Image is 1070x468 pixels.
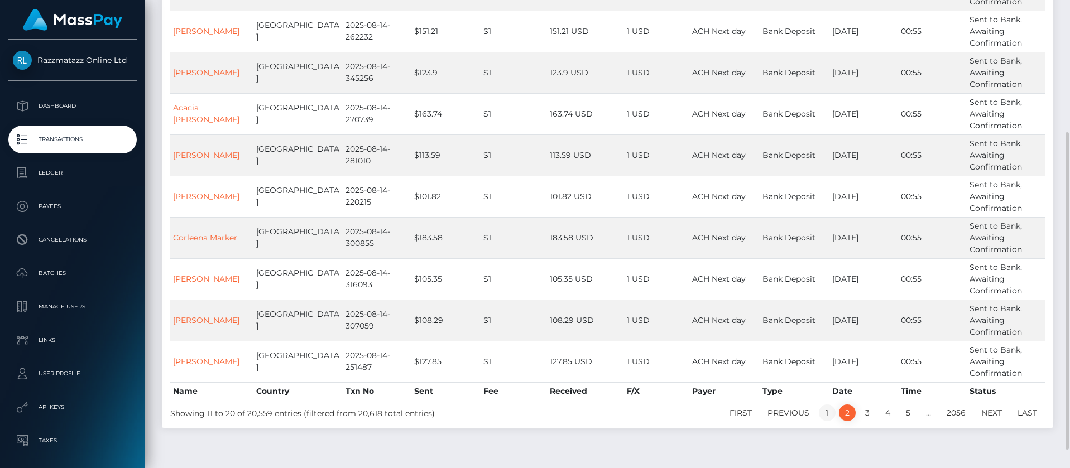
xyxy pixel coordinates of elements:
[829,258,898,300] td: [DATE]
[8,159,137,187] a: Ledger
[829,93,898,134] td: [DATE]
[967,382,1045,400] th: Status
[1011,404,1043,421] a: Last
[547,176,624,217] td: 101.82 USD
[760,258,829,300] td: Bank Deposit
[481,382,547,400] th: Fee
[839,404,856,421] a: 2
[411,258,481,300] td: $105.35
[547,93,624,134] td: 163.74 USD
[547,341,624,382] td: 127.85 USD
[481,217,547,258] td: $1
[898,217,967,258] td: 00:55
[481,11,547,52] td: $1
[829,382,898,400] th: Date
[343,382,412,400] th: Txn No
[173,274,239,284] a: [PERSON_NAME]
[173,150,239,160] a: [PERSON_NAME]
[547,258,624,300] td: 105.35 USD
[967,300,1045,341] td: Sent to Bank, Awaiting Confirmation
[253,382,343,400] th: Country
[723,404,758,421] a: First
[411,134,481,176] td: $113.59
[253,300,343,341] td: [GEOGRAPHIC_DATA]
[624,341,689,382] td: 1 USD
[689,382,760,400] th: Payer
[898,341,967,382] td: 00:55
[170,382,253,400] th: Name
[624,93,689,134] td: 1 USD
[13,298,132,315] p: Manage Users
[411,176,481,217] td: $101.82
[8,226,137,254] a: Cancellations
[898,258,967,300] td: 00:55
[8,259,137,287] a: Batches
[481,341,547,382] td: $1
[253,134,343,176] td: [GEOGRAPHIC_DATA]
[343,11,412,52] td: 2025-08-14-262232
[898,93,967,134] td: 00:55
[173,191,239,201] a: [PERSON_NAME]
[343,176,412,217] td: 2025-08-14-220215
[13,432,132,449] p: Taxes
[253,176,343,217] td: [GEOGRAPHIC_DATA]
[760,341,829,382] td: Bank Deposit
[829,176,898,217] td: [DATE]
[23,9,122,31] img: MassPay Logo
[8,393,137,421] a: API Keys
[13,332,132,349] p: Links
[547,300,624,341] td: 108.29 USD
[253,258,343,300] td: [GEOGRAPHIC_DATA]
[13,51,32,70] img: Razzmatazz Online Ltd
[13,365,132,382] p: User Profile
[829,300,898,341] td: [DATE]
[547,52,624,93] td: 123.9 USD
[692,150,746,160] span: ACH Next day
[760,134,829,176] td: Bank Deposit
[760,382,829,400] th: Type
[547,382,624,400] th: Received
[253,341,343,382] td: [GEOGRAPHIC_DATA]
[411,341,481,382] td: $127.85
[859,404,876,421] a: 3
[692,67,746,78] span: ACH Next day
[411,217,481,258] td: $183.58
[692,315,746,325] span: ACH Next day
[624,134,689,176] td: 1 USD
[967,134,1045,176] td: Sent to Bank, Awaiting Confirmation
[624,217,689,258] td: 1 USD
[898,300,967,341] td: 00:55
[692,26,746,36] span: ACH Next day
[8,427,137,455] a: Taxes
[173,26,239,36] a: [PERSON_NAME]
[547,134,624,176] td: 113.59 USD
[760,176,829,217] td: Bank Deposit
[819,404,836,421] a: 1
[898,52,967,93] td: 00:55
[13,165,132,181] p: Ledger
[253,52,343,93] td: [GEOGRAPHIC_DATA]
[411,382,481,400] th: Sent
[829,341,898,382] td: [DATE]
[967,11,1045,52] td: Sent to Bank, Awaiting Confirmation
[692,356,746,366] span: ACH Next day
[692,233,746,243] span: ACH Next day
[692,274,746,284] span: ACH Next day
[411,52,481,93] td: $123.9
[900,404,917,421] a: 5
[173,315,239,325] a: [PERSON_NAME]
[481,176,547,217] td: $1
[343,300,412,341] td: 2025-08-14-307059
[481,52,547,93] td: $1
[967,93,1045,134] td: Sent to Bank, Awaiting Confirmation
[879,404,896,421] a: 4
[13,231,132,248] p: Cancellations
[967,341,1045,382] td: Sent to Bank, Awaiting Confirmation
[967,217,1045,258] td: Sent to Bank, Awaiting Confirmation
[343,341,412,382] td: 2025-08-14-251487
[13,399,132,416] p: API Keys
[829,11,898,52] td: [DATE]
[898,11,967,52] td: 00:55
[760,11,829,52] td: Bank Deposit
[898,382,967,400] th: Time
